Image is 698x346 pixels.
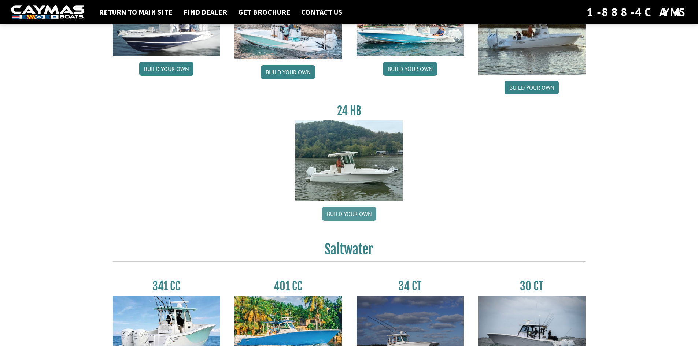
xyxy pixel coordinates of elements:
a: Get Brochure [234,7,294,17]
a: Find Dealer [180,7,231,17]
h3: 24 HB [295,104,403,118]
h3: 401 CC [234,279,342,293]
h3: 34 CT [357,279,464,293]
a: Build your own [383,62,437,76]
a: Build your own [505,81,559,94]
h3: 341 CC [113,279,220,293]
a: Return to main site [95,7,176,17]
a: Build your own [139,62,193,76]
div: 1-888-4CAYMAS [587,4,687,20]
h3: 30 CT [478,279,586,293]
a: Contact Us [298,7,346,17]
img: 24_HB_thumbnail.jpg [295,120,403,201]
h2: Saltwater [113,241,586,262]
a: Build your own [322,207,376,221]
a: Build your own [261,65,315,79]
img: white-logo-c9c8dbefe5ff5ceceb0f0178aa75bf4bb51f6bca0971e226c86eb53dfe498488.png [11,5,84,19]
